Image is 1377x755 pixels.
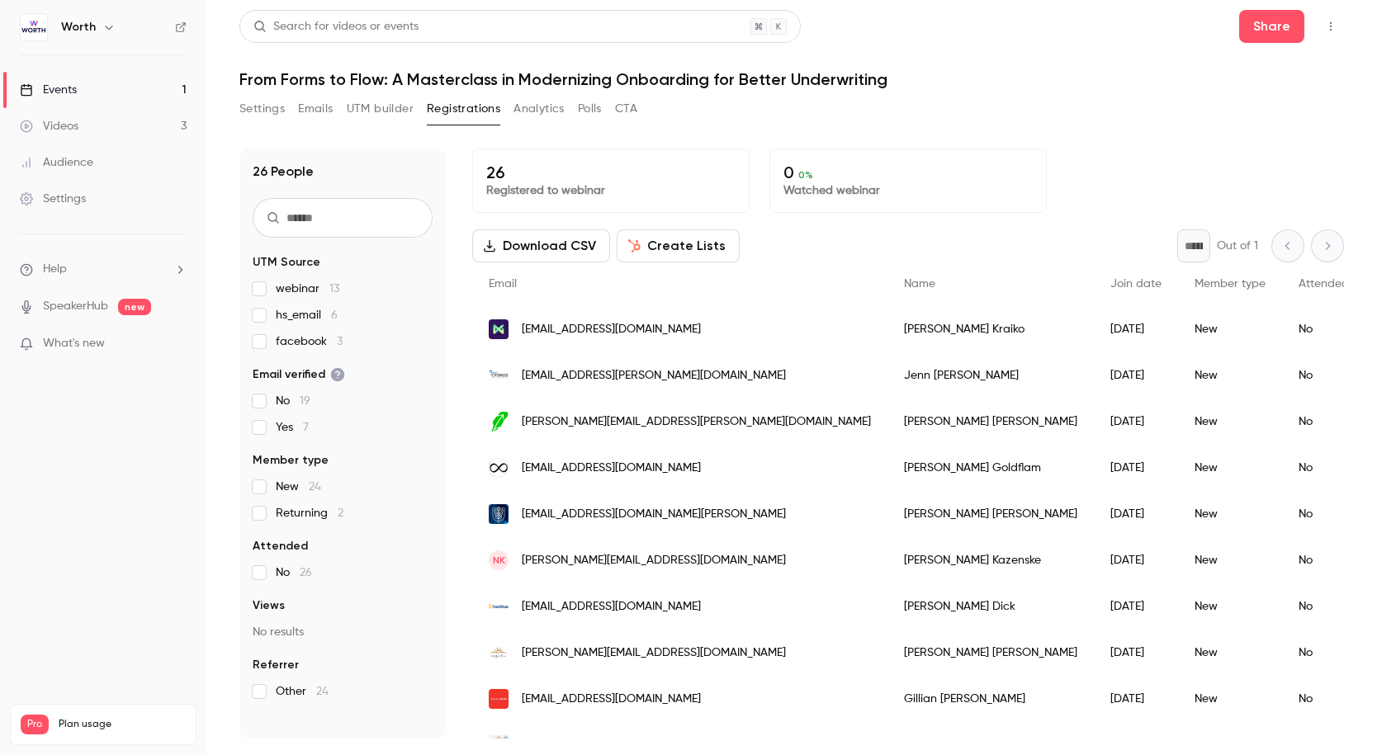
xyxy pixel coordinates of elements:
img: nmi.com [489,319,509,339]
div: [PERSON_NAME] Goldflam [887,445,1094,491]
span: Join date [1110,278,1162,290]
section: facet-groups [253,254,433,700]
div: New [1178,630,1282,676]
p: 0 [783,163,1033,182]
img: robinhood.com [489,410,509,433]
div: No [1282,491,1365,537]
span: Yes [276,419,309,436]
span: [PERSON_NAME][EMAIL_ADDRESS][DOMAIN_NAME] [522,552,786,569]
div: [PERSON_NAME] Dick [887,583,1094,630]
span: Returning [276,505,343,521]
div: [DATE] [1094,676,1178,722]
p: Out of 1 [1217,238,1258,254]
span: facebook [276,333,343,350]
p: Registered to webinar [486,182,736,199]
div: New [1178,306,1282,352]
span: 0 % [798,169,813,181]
span: New [276,479,321,495]
img: student.hult.edu [489,504,509,524]
span: No [276,564,312,581]
div: No [1282,399,1365,445]
button: UTM builder [347,96,414,122]
span: Plan usage [59,718,186,731]
div: [DATE] [1094,306,1178,352]
span: 7 [303,422,309,433]
div: No [1282,676,1365,722]
button: Download CSV [472,229,610,262]
img: cygnuspay.com [489,366,509,385]
button: Analytics [513,96,565,122]
span: Member type [253,452,329,469]
span: [EMAIL_ADDRESS][DOMAIN_NAME] [522,321,701,338]
p: 26 [486,163,736,182]
div: Videos [20,118,78,134]
div: No [1282,306,1365,352]
span: 19 [300,395,310,407]
p: Watched webinar [783,182,1033,199]
div: Gillian [PERSON_NAME] [887,676,1094,722]
h6: Worth [61,19,96,35]
span: [EMAIL_ADDRESS][DOMAIN_NAME] [522,598,701,616]
span: new [118,299,151,315]
span: Attended [253,538,308,554]
span: 24 [309,481,321,493]
span: [PERSON_NAME][EMAIL_ADDRESS][PERSON_NAME][DOMAIN_NAME] [522,413,871,431]
img: cpagame.com [489,458,509,478]
div: New [1178,352,1282,399]
span: Name [904,278,935,290]
img: Worth [21,14,47,40]
div: [PERSON_NAME] Kazenske [887,537,1094,583]
iframe: Noticeable Trigger [167,337,187,352]
button: Share [1239,10,1304,43]
div: No [1282,445,1365,491]
span: [PERSON_NAME][EMAIL_ADDRESS][DOMAIN_NAME] [522,737,786,754]
button: Polls [578,96,602,122]
h1: From Forms to Flow: A Masterclass in Modernizing Onboarding for Better Underwriting [239,69,1344,89]
div: [DATE] [1094,352,1178,399]
span: Email [489,278,517,290]
div: No [1282,537,1365,583]
span: 24 [316,686,329,697]
div: No [1282,630,1365,676]
span: UTM Source [253,254,320,271]
button: Settings [239,96,285,122]
div: Settings [20,191,86,207]
div: Search for videos or events [253,18,419,35]
span: 26 [300,567,312,578]
span: No [276,393,310,409]
div: Jenn [PERSON_NAME] [887,352,1094,399]
span: 2 [338,507,343,519]
span: Attended [1299,278,1349,290]
div: New [1178,445,1282,491]
span: 13 [329,283,339,295]
span: webinar [276,281,339,297]
span: 3 [337,336,343,347]
img: platinumbank.com [489,604,509,608]
div: Events [20,82,77,98]
div: [DATE] [1094,491,1178,537]
div: [PERSON_NAME] [PERSON_NAME] [887,630,1094,676]
div: [DATE] [1094,445,1178,491]
div: [PERSON_NAME] [PERSON_NAME] [887,399,1094,445]
img: copperfin.ca [489,643,509,663]
span: hs_email [276,307,338,323]
div: Audience [20,154,93,171]
div: [DATE] [1094,630,1178,676]
div: No [1282,352,1365,399]
div: New [1178,399,1282,445]
button: CTA [615,96,637,122]
img: chubb.com [489,689,509,709]
h1: 26 People [253,162,314,182]
span: [PERSON_NAME][EMAIL_ADDRESS][DOMAIN_NAME] [522,644,786,662]
div: [DATE] [1094,583,1178,630]
span: Help [43,261,67,278]
span: NK [493,553,505,568]
span: Views [253,597,285,614]
span: Other [276,683,329,700]
button: Create Lists [617,229,740,262]
span: Referrer [253,657,299,673]
span: [EMAIL_ADDRESS][DOMAIN_NAME] [522,460,701,477]
div: No [1282,583,1365,630]
li: help-dropdown-opener [20,261,187,278]
div: [PERSON_NAME] [PERSON_NAME] [887,491,1094,537]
